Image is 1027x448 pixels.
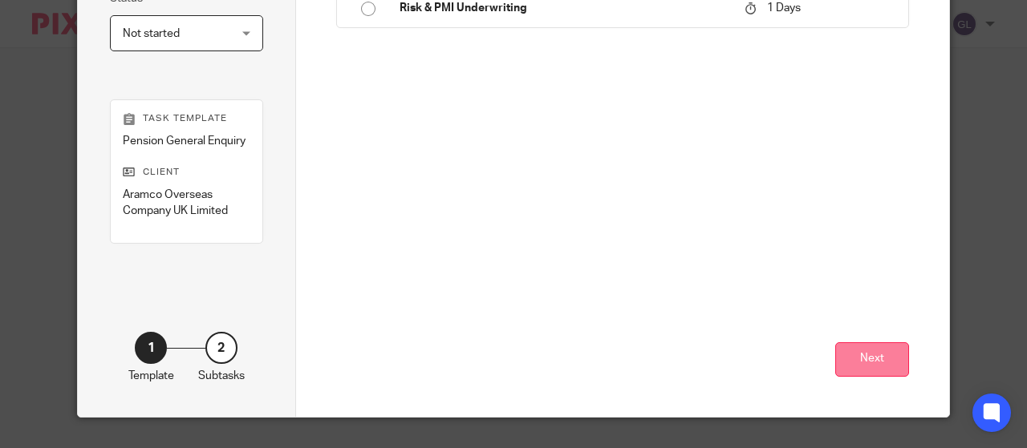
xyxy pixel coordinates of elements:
[128,368,174,384] p: Template
[123,28,180,39] span: Not started
[205,332,237,364] div: 2
[767,3,801,14] span: 1 Days
[198,368,245,384] p: Subtasks
[123,112,250,125] p: Task template
[835,342,909,377] button: Next
[123,166,250,179] p: Client
[123,187,250,220] p: Aramco Overseas Company UK Limited
[135,332,167,364] div: 1
[123,133,250,149] p: Pension General Enquiry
